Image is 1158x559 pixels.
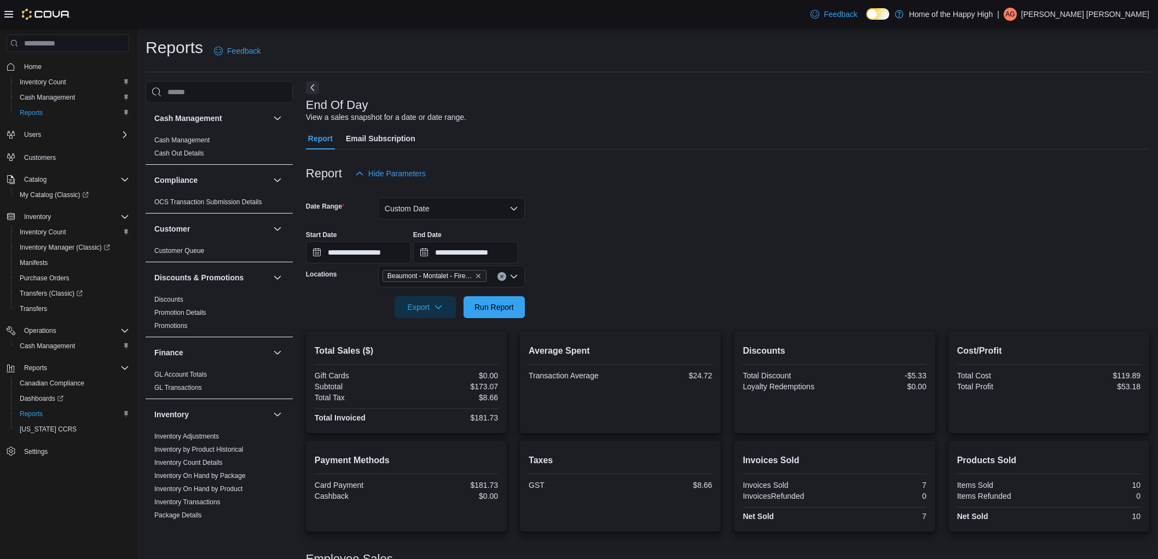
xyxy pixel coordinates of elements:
[1051,382,1140,391] div: $53.18
[20,78,66,87] span: Inventory Count
[20,228,66,237] span: Inventory Count
[154,445,244,454] span: Inventory by Product Historical
[15,287,129,300] span: Transfers (Classic)
[308,128,333,149] span: Report
[15,423,129,436] span: Washington CCRS
[24,364,47,372] span: Reports
[474,302,514,313] span: Run Report
[11,187,134,203] a: My Catalog (Classic)
[997,8,999,21] p: |
[24,447,48,456] span: Settings
[306,81,319,94] button: Next
[306,230,337,239] label: Start Date
[20,324,129,337] span: Operations
[837,492,927,500] div: 0
[20,191,89,199] span: My Catalog (Classic)
[866,8,889,20] input: Dark Mode
[2,209,134,224] button: Inventory
[368,168,426,179] span: Hide Parameters
[15,241,114,254] a: Inventory Manager (Classic)
[154,383,202,392] span: GL Transactions
[20,304,47,313] span: Transfers
[529,454,712,467] h2: Taxes
[20,258,48,267] span: Manifests
[20,361,129,374] span: Reports
[154,371,207,378] a: GL Account Totals
[306,270,337,279] label: Locations
[743,512,774,521] strong: Net Sold
[11,422,134,437] button: [US_STATE] CCRS
[20,445,52,458] a: Settings
[154,308,206,317] span: Promotion Details
[475,273,482,279] button: Remove Beaumont - Montalet - Fire & Flower from selection in this group
[2,127,134,142] button: Users
[20,342,75,350] span: Cash Management
[15,339,79,353] a: Cash Management
[15,256,129,269] span: Manifests
[271,408,284,421] button: Inventory
[408,382,498,391] div: $173.07
[227,45,260,56] span: Feedback
[11,90,134,105] button: Cash Management
[909,8,993,21] p: Home of the Happy High
[154,136,210,145] span: Cash Management
[154,409,189,420] h3: Inventory
[154,459,223,466] a: Inventory Count Details
[271,112,284,125] button: Cash Management
[15,226,129,239] span: Inventory Count
[529,371,618,380] div: Transaction Average
[387,270,473,281] span: Beaumont - Montalet - Fire & Flower
[20,150,129,164] span: Customers
[743,481,832,489] div: Invoices Sold
[1051,481,1140,489] div: 10
[408,481,498,489] div: $181.73
[20,128,129,141] span: Users
[413,230,442,239] label: End Date
[154,485,242,493] a: Inventory On Hand by Product
[20,361,51,374] button: Reports
[11,224,134,240] button: Inventory Count
[15,188,129,201] span: My Catalog (Classic)
[315,371,404,380] div: Gift Cards
[154,498,221,506] a: Inventory Transactions
[20,410,43,418] span: Reports
[20,425,77,434] span: [US_STATE] CCRS
[154,347,183,358] h3: Finance
[1005,8,1015,21] span: AG
[7,54,129,488] nav: Complex example
[20,173,129,186] span: Catalog
[154,409,269,420] button: Inventory
[146,195,293,213] div: Compliance
[957,371,1047,380] div: Total Cost
[154,347,269,358] button: Finance
[154,223,269,234] button: Customer
[210,40,265,62] a: Feedback
[271,174,284,187] button: Compliance
[20,151,60,164] a: Customers
[15,407,47,420] a: Reports
[837,371,927,380] div: -$5.33
[15,339,129,353] span: Cash Management
[306,202,345,211] label: Date Range
[408,413,498,422] div: $181.73
[2,59,134,74] button: Home
[154,446,244,453] a: Inventory by Product Historical
[20,93,75,102] span: Cash Management
[15,188,93,201] a: My Catalog (Classic)
[20,445,129,458] span: Settings
[464,296,525,318] button: Run Report
[24,212,51,221] span: Inventory
[1004,8,1017,21] div: Alex Goulding Stagg
[824,9,857,20] span: Feedback
[957,481,1047,489] div: Items Sold
[154,471,246,480] span: Inventory On Hand by Package
[2,360,134,376] button: Reports
[271,346,284,359] button: Finance
[957,454,1140,467] h2: Products Sold
[20,210,55,223] button: Inventory
[743,492,832,500] div: InvoicesRefunded
[15,91,129,104] span: Cash Management
[957,512,988,521] strong: Net Sold
[24,153,56,162] span: Customers
[146,134,293,164] div: Cash Management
